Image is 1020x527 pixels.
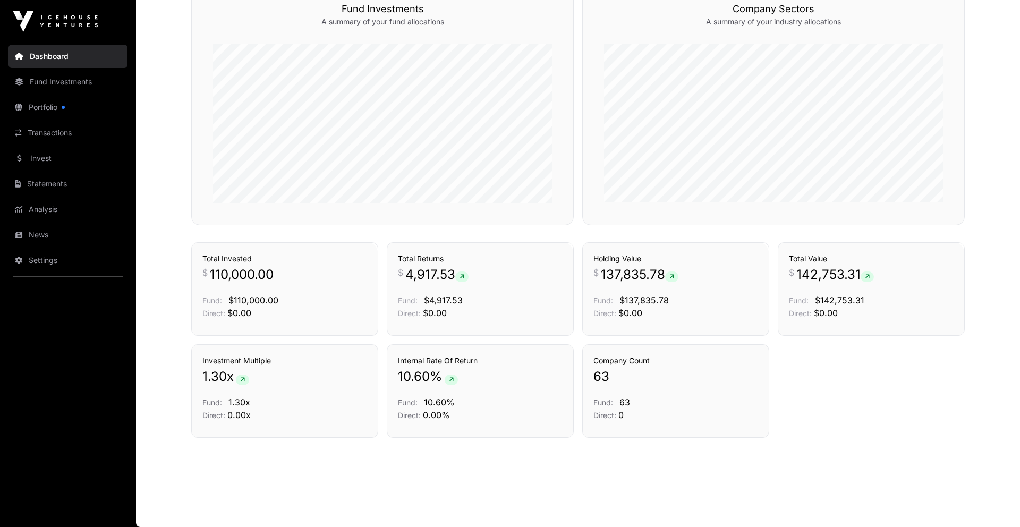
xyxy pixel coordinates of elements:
[8,45,127,68] a: Dashboard
[604,16,943,27] p: A summary of your industry allocations
[593,253,758,264] h3: Holding Value
[8,172,127,195] a: Statements
[604,2,943,16] h3: Company Sectors
[213,2,552,16] h3: Fund Investments
[8,121,127,144] a: Transactions
[618,308,642,318] span: $0.00
[593,309,616,318] span: Direct:
[227,368,234,385] span: x
[8,70,127,93] a: Fund Investments
[424,397,455,407] span: 10.60%
[789,266,794,279] span: $
[815,295,864,305] span: $142,753.31
[398,266,403,279] span: $
[202,253,367,264] h3: Total Invested
[202,411,225,420] span: Direct:
[789,296,809,305] span: Fund:
[619,295,669,305] span: $137,835.78
[228,397,250,407] span: 1.30x
[423,410,450,420] span: 0.00%
[8,198,127,221] a: Analysis
[618,410,624,420] span: 0
[202,266,208,279] span: $
[424,295,463,305] span: $4,917.53
[789,309,812,318] span: Direct:
[398,398,418,407] span: Fund:
[227,410,251,420] span: 0.00x
[398,355,563,366] h3: Internal Rate Of Return
[430,368,443,385] span: %
[789,253,954,264] h3: Total Value
[593,398,613,407] span: Fund:
[398,253,563,264] h3: Total Returns
[423,308,447,318] span: $0.00
[814,308,838,318] span: $0.00
[210,266,274,283] span: 110,000.00
[8,96,127,119] a: Portfolio
[593,296,613,305] span: Fund:
[593,368,609,385] span: 63
[202,309,225,318] span: Direct:
[398,411,421,420] span: Direct:
[619,397,630,407] span: 63
[13,11,98,32] img: Icehouse Ventures Logo
[202,368,227,385] span: 1.30
[405,266,469,283] span: 4,917.53
[213,16,552,27] p: A summary of your fund allocations
[202,355,367,366] h3: Investment Multiple
[8,223,127,246] a: News
[593,411,616,420] span: Direct:
[593,266,599,279] span: $
[202,296,222,305] span: Fund:
[398,368,430,385] span: 10.60
[967,476,1020,527] iframe: Chat Widget
[202,398,222,407] span: Fund:
[398,309,421,318] span: Direct:
[593,355,758,366] h3: Company Count
[601,266,678,283] span: 137,835.78
[8,249,127,272] a: Settings
[8,147,127,170] a: Invest
[796,266,874,283] span: 142,753.31
[228,295,278,305] span: $110,000.00
[227,308,251,318] span: $0.00
[398,296,418,305] span: Fund:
